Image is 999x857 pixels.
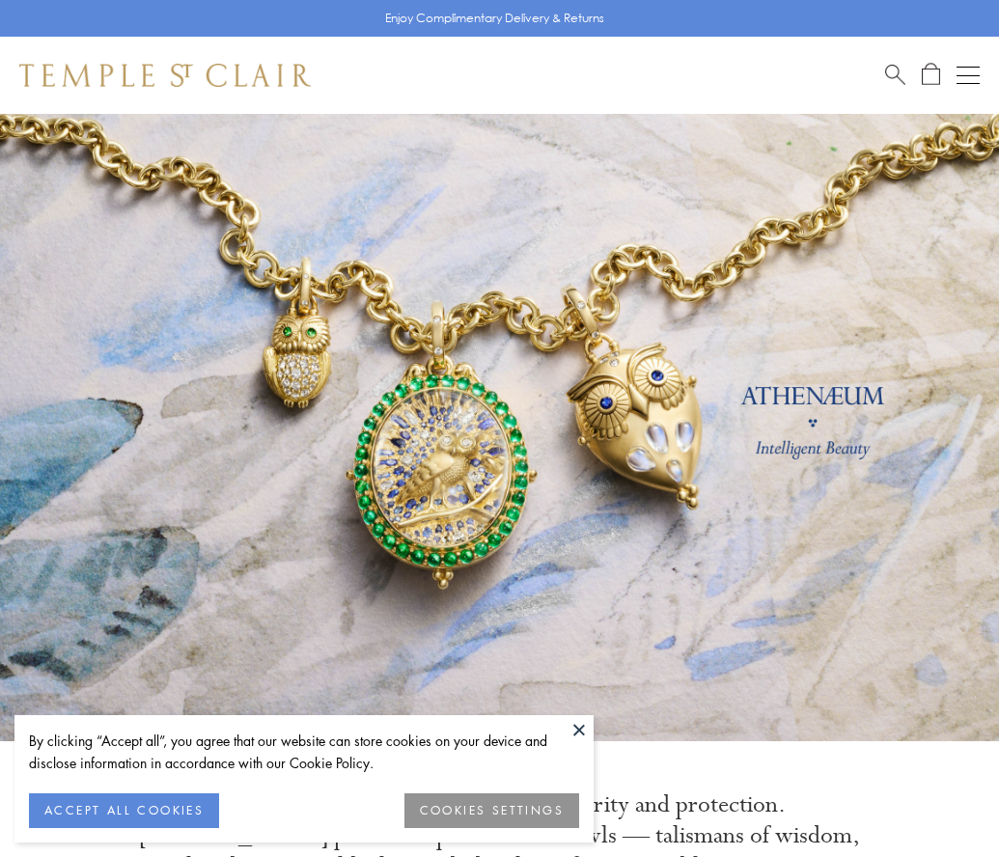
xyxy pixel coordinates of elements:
[957,64,980,87] button: Open navigation
[885,63,905,87] a: Search
[29,793,219,828] button: ACCEPT ALL COOKIES
[29,730,579,774] div: By clicking “Accept all”, you agree that our website can store cookies on your device and disclos...
[385,9,604,28] p: Enjoy Complimentary Delivery & Returns
[19,64,311,87] img: Temple St. Clair
[404,793,579,828] button: COOKIES SETTINGS
[922,63,940,87] a: Open Shopping Bag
